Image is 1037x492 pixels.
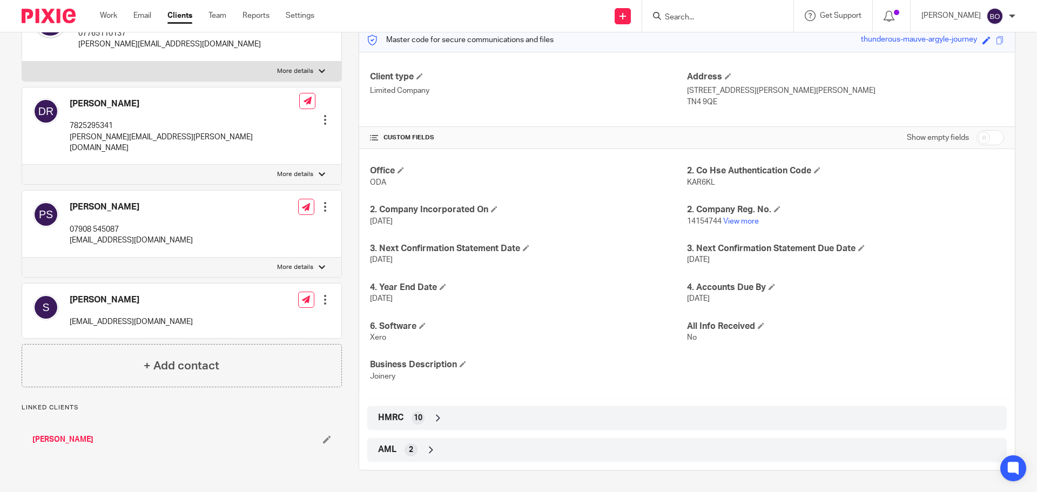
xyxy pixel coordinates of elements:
[144,358,219,374] h4: + Add contact
[687,282,1004,293] h4: 4. Accounts Due By
[687,334,697,341] span: No
[370,282,687,293] h4: 4. Year End Date
[370,243,687,254] h4: 3. Next Confirmation Statement Date
[370,133,687,142] h4: CUSTOM FIELDS
[70,98,299,110] h4: [PERSON_NAME]
[33,201,59,227] img: svg%3E
[78,28,261,39] p: 07765110137
[70,316,193,327] p: [EMAIL_ADDRESS][DOMAIN_NAME]
[70,235,193,246] p: [EMAIL_ADDRESS][DOMAIN_NAME]
[243,10,270,21] a: Reports
[861,34,977,46] div: thunderous-mauve-argyle-journey
[370,204,687,215] h4: 2. Company Incorporated On
[370,85,687,96] p: Limited Company
[664,13,761,23] input: Search
[921,10,981,21] p: [PERSON_NAME]
[370,165,687,177] h4: Office
[70,201,193,213] h4: [PERSON_NAME]
[277,170,313,179] p: More details
[986,8,1004,25] img: svg%3E
[687,321,1004,332] h4: All Info Received
[378,412,403,423] span: HMRC
[70,224,193,235] p: 07908 545087
[370,256,393,264] span: [DATE]
[378,444,396,455] span: AML
[687,218,722,225] span: 14154744
[370,373,395,380] span: Joinery
[208,10,226,21] a: Team
[370,179,386,186] span: ODA
[687,179,715,186] span: KAR6KL
[100,10,117,21] a: Work
[33,294,59,320] img: svg%3E
[70,294,193,306] h4: [PERSON_NAME]
[414,413,422,423] span: 10
[370,218,393,225] span: [DATE]
[367,35,554,45] p: Master code for secure communications and files
[820,12,861,19] span: Get Support
[687,97,1004,107] p: TN4 9QE
[32,434,93,445] a: [PERSON_NAME]
[370,295,393,302] span: [DATE]
[687,85,1004,96] p: [STREET_ADDRESS][PERSON_NAME][PERSON_NAME]
[78,39,261,50] p: [PERSON_NAME][EMAIL_ADDRESS][DOMAIN_NAME]
[723,218,759,225] a: View more
[70,132,299,154] p: [PERSON_NAME][EMAIL_ADDRESS][PERSON_NAME][DOMAIN_NAME]
[687,165,1004,177] h4: 2. Co Hse Authentication Code
[687,204,1004,215] h4: 2. Company Reg. No.
[370,71,687,83] h4: Client type
[133,10,151,21] a: Email
[687,256,710,264] span: [DATE]
[687,71,1004,83] h4: Address
[907,132,969,143] label: Show empty fields
[687,295,710,302] span: [DATE]
[22,9,76,23] img: Pixie
[70,120,299,131] p: 7825295341
[370,334,386,341] span: Xero
[22,403,342,412] p: Linked clients
[277,67,313,76] p: More details
[33,98,59,124] img: svg%3E
[409,444,413,455] span: 2
[277,263,313,272] p: More details
[286,10,314,21] a: Settings
[167,10,192,21] a: Clients
[687,243,1004,254] h4: 3. Next Confirmation Statement Due Date
[370,321,687,332] h4: 6. Software
[370,359,687,370] h4: Business Description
